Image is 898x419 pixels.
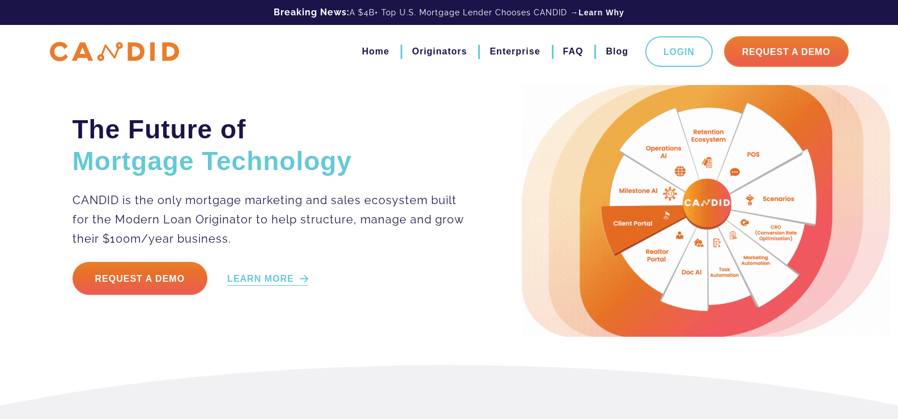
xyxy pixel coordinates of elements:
[490,42,540,61] a: Enterprise
[73,191,465,248] p: CANDID is the only mortgage marketing and sales ecosystem built for the Modern Loan Originator to...
[227,273,308,286] a: LEARN MORE
[73,146,352,176] span: Mortgage Technology
[412,42,467,61] a: Originators
[563,42,584,61] a: FAQ
[50,42,179,62] img: CANDID APP
[362,42,389,61] a: Home
[522,85,890,337] img: Candid Hero Image
[578,7,624,18] a: Learn Why
[645,36,713,67] a: Login
[274,7,350,18] b: Breaking News:
[73,262,208,295] a: Request a Demo
[724,36,849,67] a: Request A Demo
[73,113,465,177] h2: The Future of
[606,42,628,61] a: Blog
